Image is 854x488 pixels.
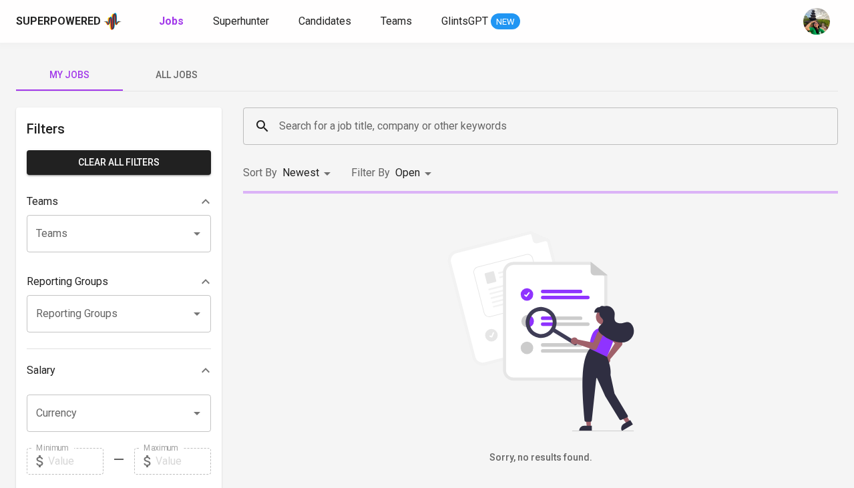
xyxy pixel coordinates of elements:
[243,165,277,181] p: Sort By
[27,268,211,295] div: Reporting Groups
[188,224,206,243] button: Open
[48,448,103,475] input: Value
[381,13,415,30] a: Teams
[188,404,206,423] button: Open
[156,448,211,475] input: Value
[27,274,108,290] p: Reporting Groups
[27,118,211,140] h6: Filters
[243,451,838,465] h6: Sorry, no results found.
[441,13,520,30] a: GlintsGPT NEW
[131,67,222,83] span: All Jobs
[298,13,354,30] a: Candidates
[282,165,319,181] p: Newest
[213,13,272,30] a: Superhunter
[351,165,390,181] p: Filter By
[27,357,211,384] div: Salary
[441,231,641,431] img: file_searching.svg
[395,166,420,179] span: Open
[381,15,412,27] span: Teams
[213,15,269,27] span: Superhunter
[159,15,184,27] b: Jobs
[27,362,55,379] p: Salary
[441,15,488,27] span: GlintsGPT
[803,8,830,35] img: eva@glints.com
[37,154,200,171] span: Clear All filters
[103,11,122,31] img: app logo
[188,304,206,323] button: Open
[27,194,58,210] p: Teams
[24,67,115,83] span: My Jobs
[298,15,351,27] span: Candidates
[16,11,122,31] a: Superpoweredapp logo
[395,161,436,186] div: Open
[159,13,186,30] a: Jobs
[27,188,211,215] div: Teams
[282,161,335,186] div: Newest
[27,150,211,175] button: Clear All filters
[491,15,520,29] span: NEW
[16,14,101,29] div: Superpowered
